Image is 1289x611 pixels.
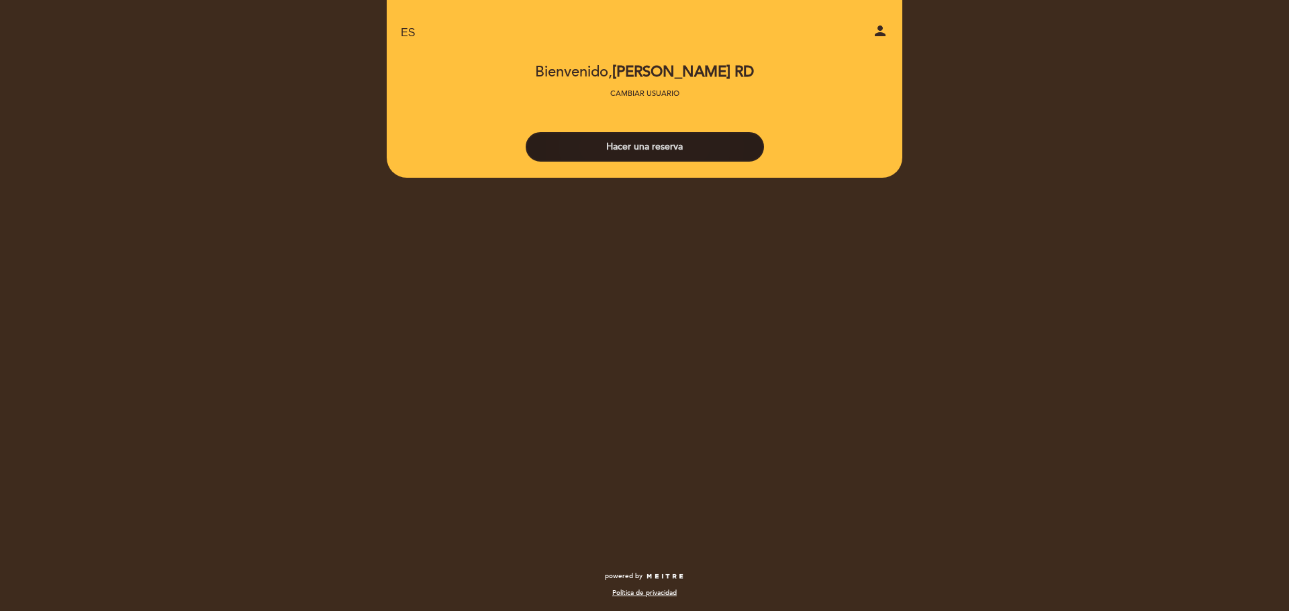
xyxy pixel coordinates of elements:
i: person [872,23,888,39]
img: MEITRE [646,573,684,580]
h2: Bienvenido, [535,64,754,80]
button: Hacer una reserva [526,132,764,162]
span: [PERSON_NAME] RD [612,63,754,81]
button: person [872,23,888,44]
a: powered by [605,571,684,581]
button: Cambiar usuario [606,88,683,100]
a: Pulpo - Bar de Pastas [561,15,728,52]
span: powered by [605,571,642,581]
a: Política de privacidad [612,588,677,598]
